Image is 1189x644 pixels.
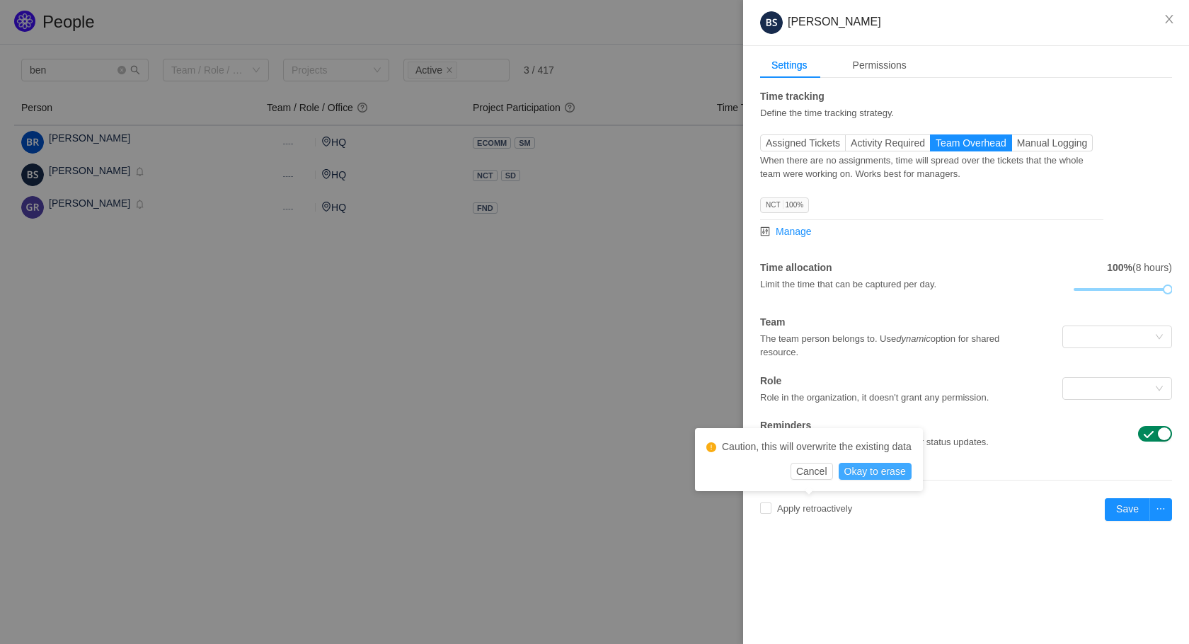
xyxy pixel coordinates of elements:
span: Team Overhead [936,137,1006,149]
span: Assigned Tickets [766,137,840,149]
strong: Team [760,316,786,328]
span: Activity Required [851,137,925,149]
strong: Time tracking [760,91,825,102]
button: Cancel [791,463,833,480]
div: Role in the organization, it doesn't grant any permission. [760,389,1035,405]
img: 60c5665e2f94fe4fe9b1858a7faf7fc9 [760,11,783,34]
div: Limit the time that can be captured per day. [760,275,1069,292]
strong: 100% [1107,262,1132,273]
span: NCT 100% [760,197,809,213]
div: Settings [760,52,819,79]
span: Apply retroactively [771,503,858,514]
em: dynamic [896,333,930,344]
i: icon: exclamation-circle [706,442,716,452]
div: Permissions [842,52,918,79]
i: icon: close [1164,13,1175,25]
span: (8 hours) [1100,262,1172,273]
div: [PERSON_NAME] [760,11,1172,34]
span: Manage [776,224,812,239]
i: icon: down [1155,333,1164,343]
strong: Reminders [760,420,811,431]
button: icon: ellipsis [1149,498,1172,521]
div: Define the time tracking strategy. [760,104,1035,120]
div: When there are no assignments, time will spread over the tickets that the whole team were working... [760,151,1103,181]
div: The team person belongs to. Use option for shared resource. [760,330,1035,360]
strong: Time allocation [760,262,832,273]
button: Save [1105,498,1150,521]
span: Manual Logging [1017,137,1088,149]
button: Okay to erase [839,463,912,480]
strong: Role [760,375,781,386]
i: icon: control [760,226,770,236]
div: Caution, this will overwrite the existing data [706,439,912,454]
